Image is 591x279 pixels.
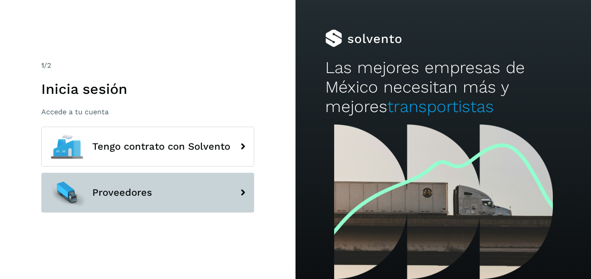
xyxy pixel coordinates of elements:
button: Tengo contrato con Solvento [41,127,254,167]
div: /2 [41,60,254,71]
span: Tengo contrato con Solvento [92,141,230,152]
p: Accede a tu cuenta [41,108,254,116]
span: transportistas [387,97,494,116]
h2: Las mejores empresas de México necesitan más y mejores [325,58,562,117]
h1: Inicia sesión [41,81,254,97]
button: Proveedores [41,173,254,213]
span: Proveedores [92,187,152,198]
span: 1 [41,61,44,70]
